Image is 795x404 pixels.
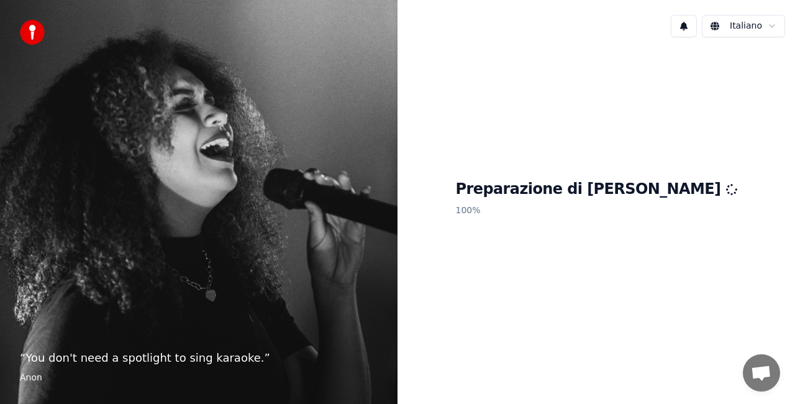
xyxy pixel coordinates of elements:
[20,372,378,384] footer: Anon
[456,180,737,200] h1: Preparazione di [PERSON_NAME]
[456,200,737,222] p: 100 %
[20,349,378,367] p: “ You don't need a spotlight to sing karaoke. ”
[20,20,45,45] img: youka
[743,354,780,392] div: Aprire la chat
